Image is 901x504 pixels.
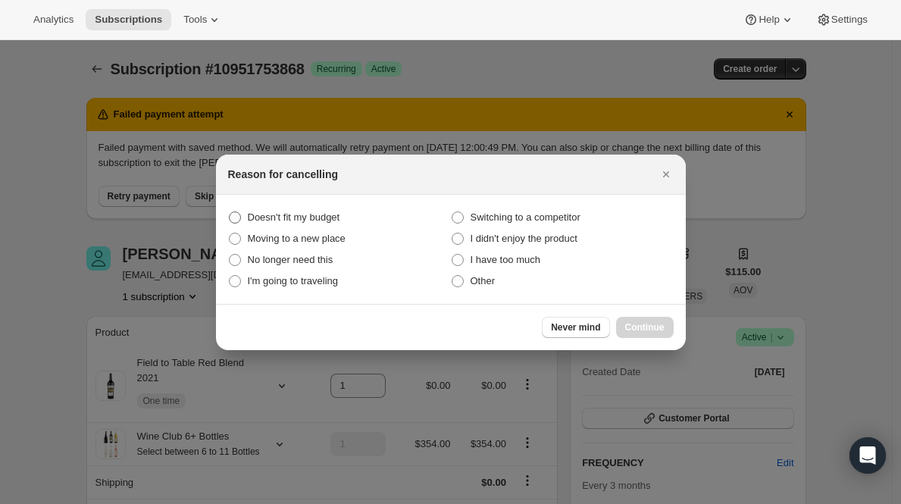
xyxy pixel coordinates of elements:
[248,233,346,244] span: Moving to a new place
[95,14,162,26] span: Subscriptions
[248,254,333,265] span: No longer need this
[471,254,541,265] span: I have too much
[33,14,74,26] span: Analytics
[655,164,677,185] button: Close
[24,9,83,30] button: Analytics
[248,275,339,286] span: I'm going to traveling
[183,14,207,26] span: Tools
[759,14,779,26] span: Help
[542,317,609,338] button: Never mind
[471,233,577,244] span: I didn't enjoy the product
[831,14,868,26] span: Settings
[849,437,886,474] div: Open Intercom Messenger
[551,321,600,333] span: Never mind
[174,9,231,30] button: Tools
[228,167,338,182] h2: Reason for cancelling
[86,9,171,30] button: Subscriptions
[734,9,803,30] button: Help
[248,211,340,223] span: Doesn't fit my budget
[471,211,580,223] span: Switching to a competitor
[807,9,877,30] button: Settings
[471,275,496,286] span: Other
